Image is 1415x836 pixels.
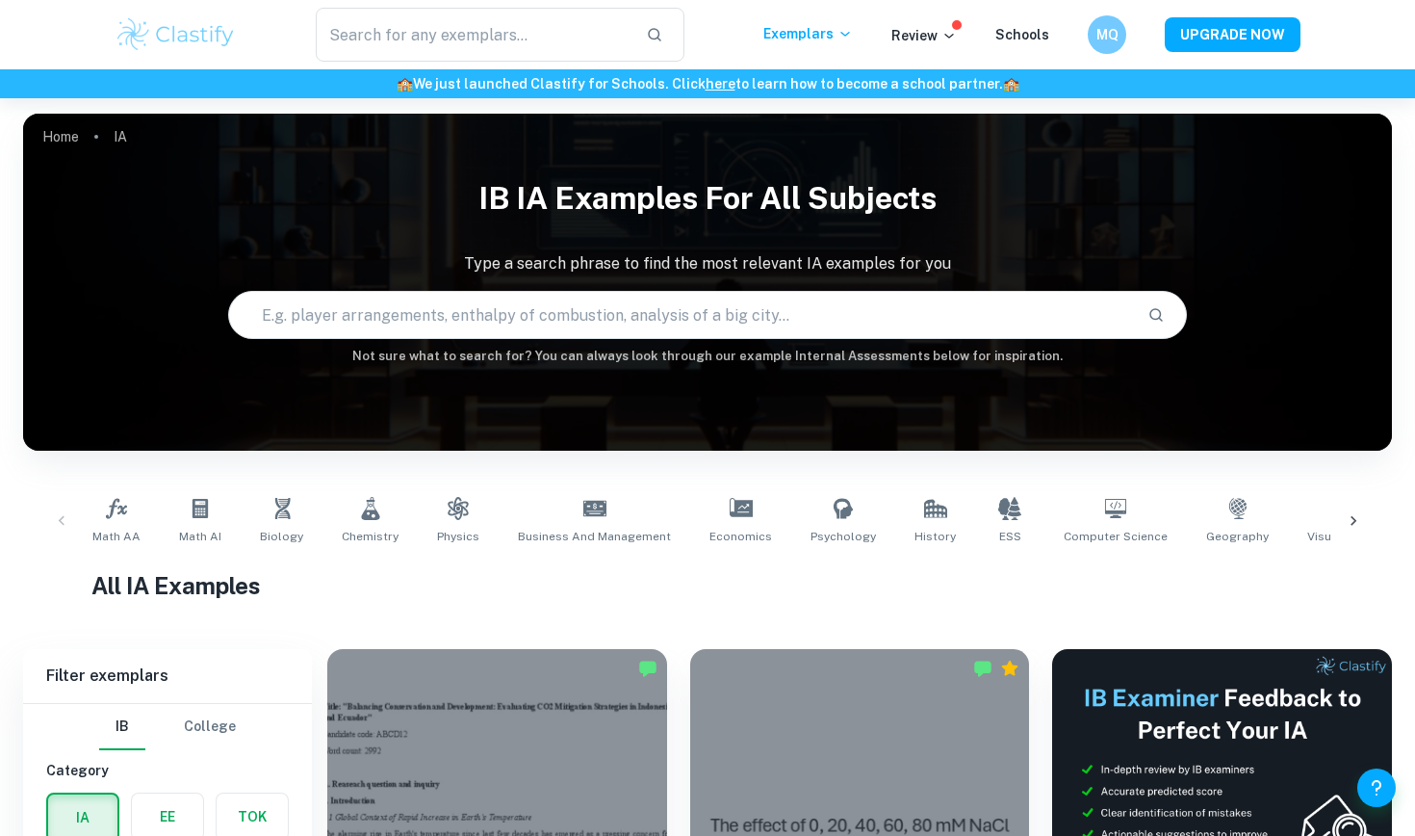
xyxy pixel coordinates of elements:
span: Psychology [810,528,876,545]
h6: Category [46,760,289,781]
p: Review [891,25,957,46]
a: here [706,76,735,91]
span: ESS [999,528,1021,545]
h6: MQ [1096,24,1119,45]
span: Chemistry [342,528,399,545]
p: Exemplars [763,23,853,44]
button: MQ [1088,15,1126,54]
h6: Filter exemplars [23,649,312,703]
span: Computer Science [1064,528,1168,545]
a: Home [42,123,79,150]
div: Premium [1000,659,1019,678]
button: UPGRADE NOW [1165,17,1300,52]
img: Marked [638,659,657,678]
span: 🏫 [397,76,413,91]
a: Schools [995,27,1049,42]
span: Geography [1206,528,1269,545]
span: History [914,528,956,545]
span: Economics [709,528,772,545]
h6: We just launched Clastify for Schools. Click to learn how to become a school partner. [4,73,1411,94]
h1: All IA Examples [91,568,1324,603]
span: Business and Management [518,528,671,545]
button: Search [1140,299,1172,331]
p: Type a search phrase to find the most relevant IA examples for you [23,252,1392,275]
span: Math AI [179,528,221,545]
span: Math AA [92,528,141,545]
span: Biology [260,528,303,545]
button: IB [99,704,145,750]
span: Physics [437,528,479,545]
img: Clastify logo [115,15,237,54]
div: Filter type choice [99,704,236,750]
h1: IB IA examples for all subjects [23,168,1392,229]
button: Help and Feedback [1357,769,1396,807]
span: 🏫 [1003,76,1019,91]
button: College [184,704,236,750]
p: IA [114,126,127,147]
h6: Not sure what to search for? You can always look through our example Internal Assessments below f... [23,347,1392,366]
input: Search for any exemplars... [316,8,630,62]
input: E.g. player arrangements, enthalpy of combustion, analysis of a big city... [229,288,1131,342]
img: Marked [973,659,992,678]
